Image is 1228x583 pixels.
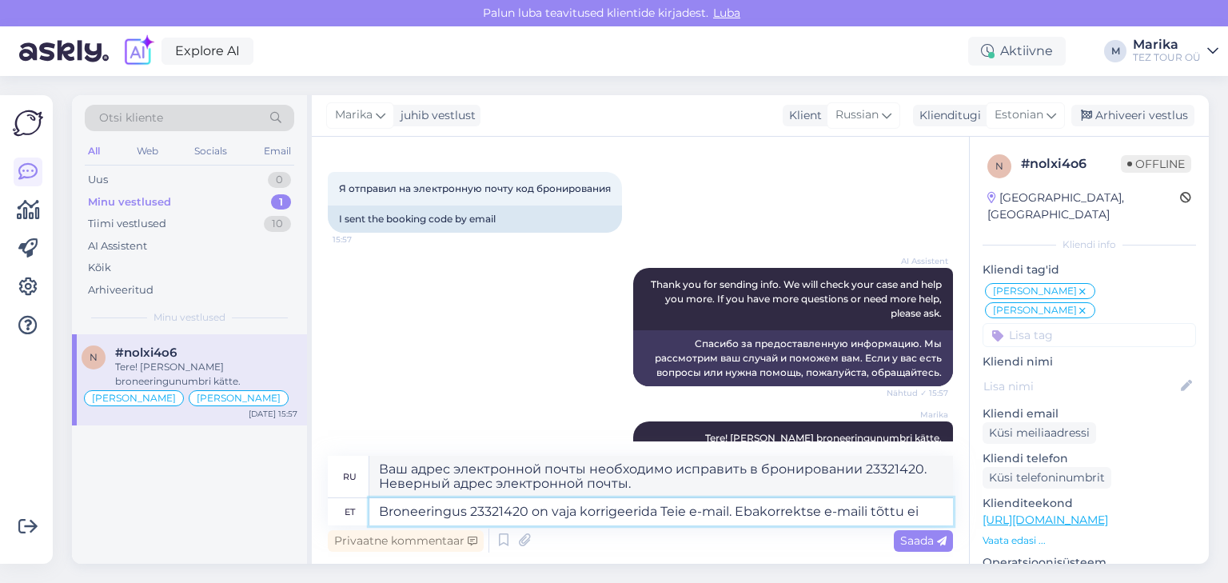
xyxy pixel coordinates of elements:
[983,262,1196,278] p: Kliendi tag'id
[995,106,1043,124] span: Estonian
[369,456,953,497] textarea: Ваш адрес электронной почты необходимо исправить в бронировании 23321420. Неверный адрес электрон...
[88,282,153,298] div: Arhiveeritud
[887,387,948,399] span: Nähtud ✓ 15:57
[153,310,225,325] span: Minu vestlused
[85,141,103,162] div: All
[328,206,622,233] div: I sent the booking code by email
[249,408,297,420] div: [DATE] 15:57
[197,393,281,403] span: [PERSON_NAME]
[968,37,1066,66] div: Aktiivne
[783,107,822,124] div: Klient
[268,172,291,188] div: 0
[271,194,291,210] div: 1
[191,141,230,162] div: Socials
[983,238,1196,252] div: Kliendi info
[134,141,161,162] div: Web
[115,360,297,389] div: Tere! [PERSON_NAME] broneeringunumbri kätte.
[888,409,948,421] span: Marika
[339,182,611,194] span: Я отправил на электронную почту код бронирования
[394,107,476,124] div: juhib vestlust
[983,513,1108,527] a: [URL][DOMAIN_NAME]
[1133,51,1201,64] div: TEZ TOUR OÜ
[1021,154,1121,174] div: # nolxi4o6
[983,533,1196,548] p: Vaata edasi ...
[261,141,294,162] div: Email
[983,450,1196,467] p: Kliendi telefon
[1133,38,1218,64] a: MarikaTEZ TOUR OÜ
[993,305,1077,315] span: [PERSON_NAME]
[13,108,43,138] img: Askly Logo
[983,377,1178,395] input: Lisa nimi
[983,422,1096,444] div: Küsi meiliaadressi
[88,194,171,210] div: Minu vestlused
[1121,155,1191,173] span: Offline
[888,255,948,267] span: AI Assistent
[88,260,111,276] div: Kõik
[983,467,1111,489] div: Küsi telefoninumbrit
[115,345,177,360] span: #nolxi4o6
[122,34,155,68] img: explore-ai
[913,107,981,124] div: Klienditugi
[92,393,176,403] span: [PERSON_NAME]
[335,106,373,124] span: Marika
[333,234,393,246] span: 15:57
[651,278,944,319] span: Thank you for sending info. We will check your case and help you more. If you have more questions...
[995,160,1003,172] span: n
[1071,105,1194,126] div: Arhiveeri vestlus
[705,432,942,444] span: Tere! [PERSON_NAME] broneeringunumbri kätte.
[99,110,163,126] span: Otsi kliente
[88,172,108,188] div: Uus
[983,495,1196,512] p: Klienditeekond
[708,6,745,20] span: Luba
[1133,38,1201,51] div: Marika
[343,463,357,490] div: ru
[993,286,1077,296] span: [PERSON_NAME]
[1104,40,1126,62] div: M
[90,351,98,363] span: n
[161,38,253,65] a: Explore AI
[88,238,147,254] div: AI Assistent
[987,190,1180,223] div: [GEOGRAPHIC_DATA], [GEOGRAPHIC_DATA]
[983,323,1196,347] input: Lisa tag
[345,498,355,525] div: et
[633,330,953,386] div: Спасибо за предоставленную информацию. Мы рассмотрим ваш случай и поможем вам. Если у вас есть во...
[900,533,947,548] span: Saada
[88,216,166,232] div: Tiimi vestlused
[328,530,484,552] div: Privaatne kommentaar
[983,405,1196,422] p: Kliendi email
[983,554,1196,571] p: Operatsioonisüsteem
[983,353,1196,370] p: Kliendi nimi
[264,216,291,232] div: 10
[835,106,879,124] span: Russian
[369,498,953,525] textarea: Broneeringus 23321420 on vaja korrigeerida Teie e-mail. Ebakorrektse e-maili tõttu e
